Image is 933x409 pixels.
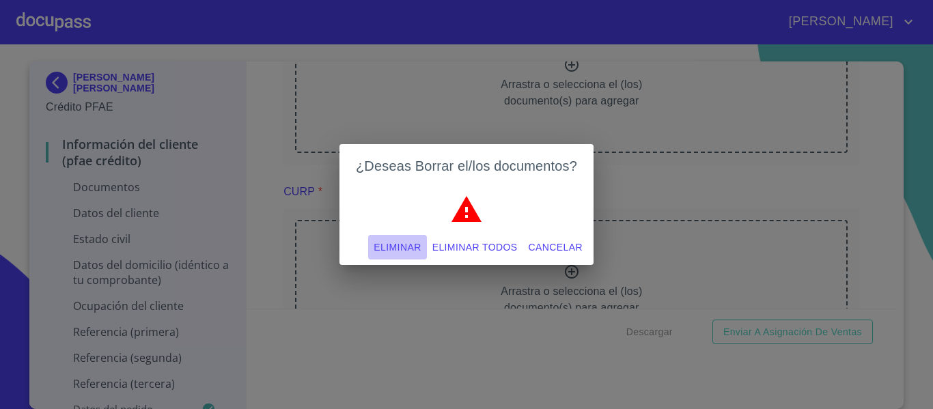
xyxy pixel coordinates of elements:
h2: ¿Deseas Borrar el/los documentos? [356,155,577,177]
span: Cancelar [529,239,583,256]
button: Cancelar [523,235,588,260]
button: Eliminar [368,235,426,260]
span: Eliminar [374,239,421,256]
span: Eliminar todos [432,239,518,256]
button: Eliminar todos [427,235,523,260]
